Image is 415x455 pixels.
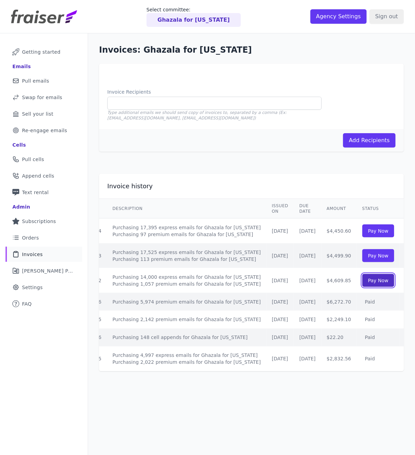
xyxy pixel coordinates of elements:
td: [DATE] [294,243,321,268]
td: [DATE] [294,268,321,293]
a: Select committee: Ghazala for [US_STATE] [147,6,241,27]
th: Status [357,199,400,219]
a: Text rental [6,185,82,200]
td: [DATE] [294,293,321,311]
td: [DATE] [266,311,294,329]
td: Purchasing 14,000 express emails for Ghazala for [US_STATE] Purchasing 1,057 premium emails for G... [107,268,266,293]
span: Invoices [22,251,43,258]
td: $2,832.56 [321,347,357,371]
a: FAQ [6,296,82,311]
a: Pay Now [362,274,395,287]
a: Subscriptions [6,214,82,229]
span: Re-engage emails [22,127,67,134]
a: Orders [6,230,82,245]
div: Admin [12,203,30,210]
a: Pull emails [6,73,82,88]
label: Invoice Recipients [107,88,322,95]
span: Settings [22,284,43,291]
span: Pull cells [22,156,44,163]
button: Add Recipients [343,133,396,148]
td: [DATE] [266,268,294,293]
td: [DATE] [266,293,294,311]
a: Append cells [6,168,82,183]
span: [PERSON_NAME] Performance [22,267,74,274]
span: Subscriptions [22,218,56,225]
td: $4,450.60 [321,219,357,244]
img: Fraiser Logo [11,10,77,23]
span: Append cells [22,172,54,179]
td: $22.20 [321,329,357,347]
span: Sell your list [22,110,53,117]
td: [DATE] [266,329,294,347]
td: [DATE] [294,219,321,244]
span: Paid [362,317,378,322]
td: [DATE] [294,311,321,329]
p: Ghazala for [US_STATE] [158,16,230,24]
a: Invoices [6,247,82,262]
p: Select committee: [147,6,241,13]
a: Sell your list [6,106,82,121]
a: Pay Now [362,224,395,237]
td: $2,249.10 [321,311,357,329]
span: Getting started [22,49,61,55]
input: Agency Settings [310,9,367,24]
td: Purchasing 17,395 express emails for Ghazala for [US_STATE] Purchasing 97 premium emails for Ghaz... [107,219,266,244]
span: Paid [362,335,378,340]
td: [DATE] [266,243,294,268]
span: Swap for emails [22,94,62,101]
td: [DATE] [266,219,294,244]
td: [DATE] [294,347,321,371]
span: Pull emails [22,77,49,84]
input: Sign out [370,9,404,24]
a: Swap for emails [6,90,82,105]
th: Description [107,199,266,219]
td: Purchasing 4,997 express emails for Ghazala for [US_STATE] Purchasing 2,022 premium emails for Gh... [107,347,266,371]
a: Pull cells [6,152,82,167]
p: Type additional emails we should send copy of invoices to, separated by a comma (Ex: [EMAIL_ADDRE... [107,110,322,121]
span: Orders [22,234,39,241]
td: Purchasing 148 cell appends for Ghazala for [US_STATE] [107,329,266,347]
span: Text rental [22,189,49,196]
td: $4,609.85 [321,268,357,293]
span: Paid [362,299,378,305]
td: [DATE] [266,347,294,371]
span: FAQ [22,300,32,307]
h2: Invoice history [107,182,153,190]
td: Purchasing 17,525 express emails for Ghazala for [US_STATE] Purchasing 113 premium emails for Gha... [107,243,266,268]
th: Due Date [294,199,321,219]
td: Purchasing 5,974 premium emails for Ghazala for [US_STATE] [107,293,266,311]
a: Re-engage emails [6,123,82,138]
a: Getting started [6,44,82,60]
div: Cells [12,141,26,148]
h1: Invoices: Ghazala for [US_STATE] [99,44,404,55]
a: [PERSON_NAME] Performance [6,263,82,278]
a: Pay Now [362,249,395,262]
td: [DATE] [294,329,321,347]
td: Purchasing 2,142 premium emails for Ghazala for [US_STATE] [107,311,266,329]
th: Amount [321,199,357,219]
div: Emails [12,63,31,70]
td: $4,499.90 [321,243,357,268]
span: Paid [362,356,378,362]
th: Issued on [266,199,294,219]
td: $6,272.70 [321,293,357,311]
a: Settings [6,280,82,295]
